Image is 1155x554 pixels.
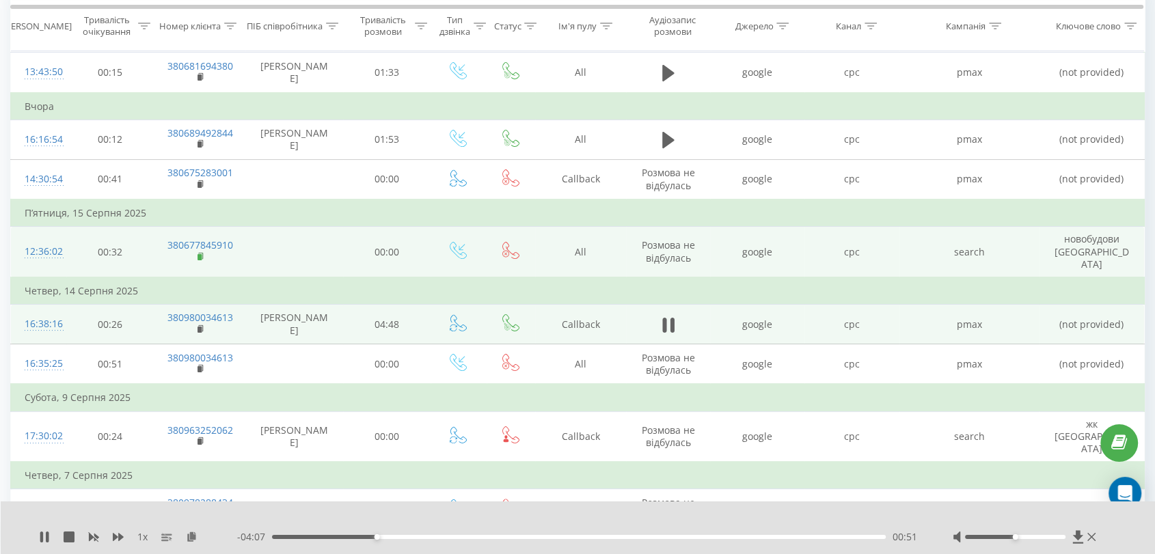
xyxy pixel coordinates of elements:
[710,305,804,344] td: google
[167,126,233,139] a: 380689492844
[167,311,233,324] a: 380980034613
[804,120,899,159] td: cpc
[535,344,626,385] td: All
[642,424,695,449] span: Розмова не відбулась
[66,227,154,277] td: 00:32
[558,20,597,31] div: Ім'я пулу
[66,159,154,199] td: 00:41
[735,20,773,31] div: Джерело
[11,384,1145,411] td: Субота, 9 Серпня 2025
[535,53,626,93] td: All
[66,344,154,385] td: 00:51
[1056,20,1121,31] div: Ключове слово
[1039,53,1144,93] td: (not provided)
[343,227,431,277] td: 00:00
[1109,477,1141,510] div: Open Intercom Messenger
[66,53,154,93] td: 00:15
[642,238,695,264] span: Розмова не відбулась
[836,20,861,31] div: Канал
[899,53,1039,93] td: pmax
[710,227,804,277] td: google
[899,159,1039,199] td: pmax
[638,14,707,38] div: Аудіозапис розмови
[11,199,1145,227] td: П’ятниця, 15 Серпня 2025
[893,530,917,544] span: 00:51
[1039,489,1144,529] td: (not provided)
[343,53,431,93] td: 01:33
[167,238,233,251] a: 380677845910
[710,120,804,159] td: google
[804,411,899,462] td: cpc
[343,344,431,385] td: 00:00
[11,277,1145,305] td: Четвер, 14 Серпня 2025
[25,350,53,377] div: 16:35:25
[1039,120,1144,159] td: (not provided)
[245,411,342,462] td: [PERSON_NAME]
[137,530,148,544] span: 1 x
[804,344,899,385] td: cpc
[247,20,323,31] div: ПІБ співробітника
[11,93,1145,120] td: Вчора
[642,496,695,521] span: Розмова не відбулась
[25,495,53,522] div: 12:11:26
[439,14,470,38] div: Тип дзвінка
[1039,411,1144,462] td: жк [GEOGRAPHIC_DATA]
[66,305,154,344] td: 00:26
[245,53,342,93] td: [PERSON_NAME]
[167,59,233,72] a: 380681694380
[535,489,626,529] td: Callback
[1039,344,1144,385] td: (not provided)
[25,311,53,337] div: 16:38:16
[535,227,626,277] td: All
[355,14,411,38] div: Тривалість розмови
[167,166,233,179] a: 380675283001
[25,423,53,449] div: 17:30:02
[535,159,626,199] td: Callback
[899,411,1039,462] td: search
[1039,305,1144,344] td: (not provided)
[493,20,521,31] div: Статус
[343,305,431,344] td: 04:48
[79,14,135,38] div: Тривалість очікування
[343,411,431,462] td: 00:00
[899,120,1039,159] td: pmax
[343,159,431,199] td: 00:00
[159,20,221,31] div: Номер клієнта
[642,351,695,376] span: Розмова не відбулась
[899,305,1039,344] td: pmax
[343,489,431,529] td: 00:00
[343,120,431,159] td: 01:53
[245,120,342,159] td: [PERSON_NAME]
[710,411,804,462] td: google
[710,344,804,385] td: google
[11,462,1145,489] td: Четвер, 7 Серпня 2025
[237,530,272,544] span: - 04:07
[899,227,1039,277] td: search
[804,489,899,529] td: cpc
[167,351,233,364] a: 380980034613
[804,159,899,199] td: cpc
[167,424,233,437] a: 380963252062
[245,305,342,344] td: [PERSON_NAME]
[1039,159,1144,199] td: (not provided)
[66,489,154,529] td: 00:28
[946,20,986,31] div: Кампанія
[1039,227,1144,277] td: новобудови [GEOGRAPHIC_DATA]
[804,53,899,93] td: cpc
[1012,534,1018,540] div: Accessibility label
[710,53,804,93] td: google
[25,59,53,85] div: 13:43:50
[66,120,154,159] td: 00:12
[535,411,626,462] td: Callback
[899,489,1039,529] td: pmax
[3,20,72,31] div: [PERSON_NAME]
[804,305,899,344] td: cpc
[535,305,626,344] td: Callback
[25,126,53,153] div: 16:16:54
[25,166,53,193] div: 14:30:54
[25,238,53,265] div: 12:36:02
[710,159,804,199] td: google
[642,166,695,191] span: Розмова не відбулась
[167,496,233,509] a: 380978288434
[535,120,626,159] td: All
